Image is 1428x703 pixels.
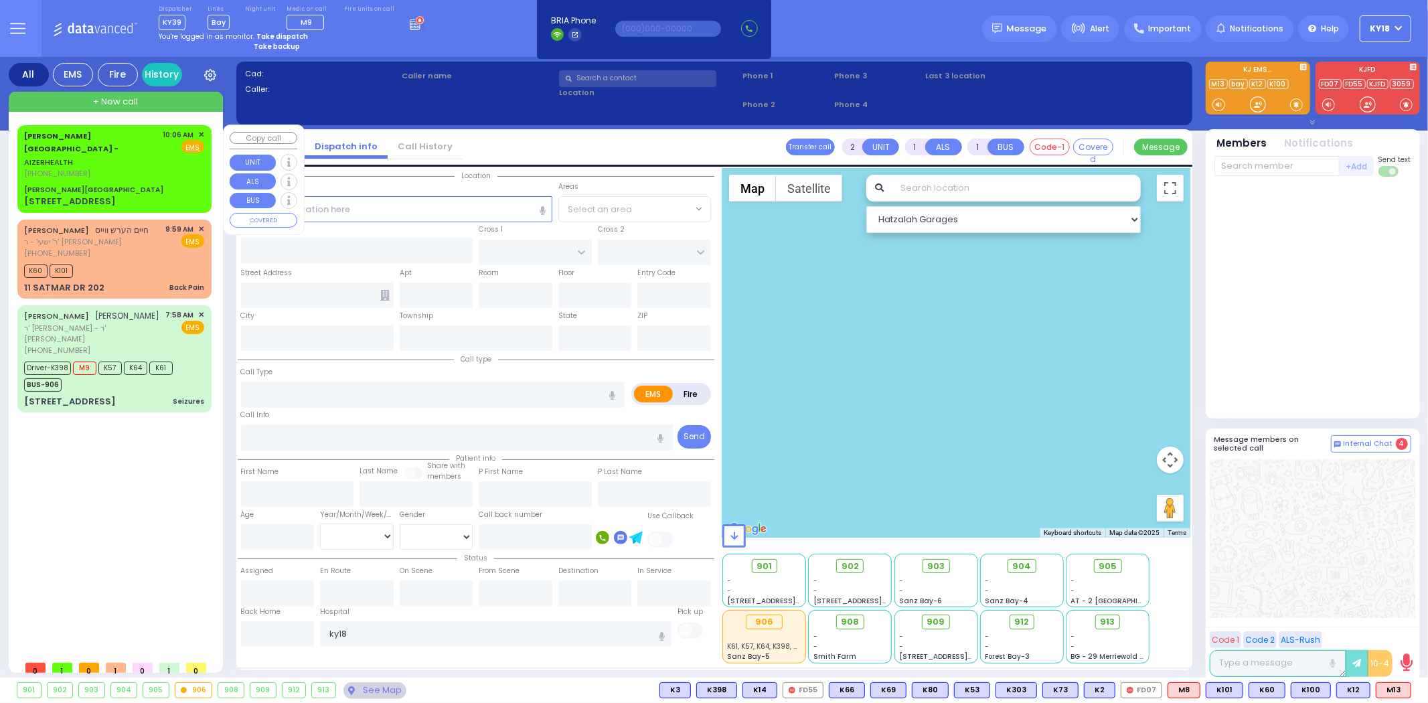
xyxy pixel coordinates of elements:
[454,354,498,364] span: Call type
[783,682,823,698] div: FD55
[892,175,1140,202] input: Search location
[343,682,406,699] div: See map
[829,682,865,698] div: K66
[551,15,596,27] span: BRIA Phone
[996,682,1037,698] div: K303
[142,63,182,86] a: History
[1319,79,1342,89] a: FD07
[1279,631,1322,648] button: ALS-Rush
[181,321,204,334] span: EMS
[1168,682,1200,698] div: M8
[1071,641,1075,651] span: -
[899,651,1026,661] span: [STREET_ADDRESS][PERSON_NAME]
[24,311,89,321] a: [PERSON_NAME]
[746,615,783,629] div: 906
[241,410,270,420] label: Call Info
[1243,631,1277,648] button: Code 2
[380,290,390,301] span: Other building occupants
[1014,615,1029,629] span: 912
[1073,139,1113,155] button: Covered
[1378,165,1400,178] label: Turn off text
[729,175,776,202] button: Show street map
[173,396,204,406] div: Seizures
[402,70,554,82] label: Caller name
[360,466,398,477] label: Last Name
[1249,79,1266,89] a: K12
[870,682,906,698] div: K69
[230,193,276,209] button: BUS
[786,139,835,155] button: Transfer call
[149,362,173,375] span: K61
[954,682,990,698] div: K53
[96,224,149,236] span: חיים הערש ווייס
[985,651,1030,661] span: Forest Bay-3
[17,683,41,698] div: 901
[637,566,671,576] label: In Service
[1206,682,1243,698] div: K101
[79,683,104,698] div: 903
[834,99,921,110] span: Phone 4
[899,586,903,596] span: -
[678,607,703,617] label: Pick up
[870,682,906,698] div: BLS
[985,631,989,641] span: -
[1267,79,1289,89] a: K100
[24,248,90,258] span: [PHONE_NUMBER]
[1157,447,1184,473] button: Map camera controls
[757,560,772,573] span: 901
[985,596,1028,606] span: Sanz Bay-4
[24,362,71,375] span: Driver-K398
[1099,560,1117,573] span: 905
[558,566,599,576] label: Destination
[1336,682,1370,698] div: BLS
[241,196,552,222] input: Search location here
[813,596,940,606] span: [STREET_ADDRESS][PERSON_NAME]
[479,268,499,279] label: Room
[312,683,335,698] div: 913
[198,129,204,141] span: ✕
[1367,79,1389,89] a: KJFD
[1321,23,1339,35] span: Help
[1007,22,1047,35] span: Message
[1071,651,1146,661] span: BG - 29 Merriewold S.
[842,560,859,573] span: 902
[198,309,204,321] span: ✕
[659,682,691,698] div: K3
[1360,15,1411,42] button: KY18
[479,224,503,235] label: Cross 1
[241,566,274,576] label: Assigned
[925,139,962,155] button: ALS
[73,362,96,375] span: M9
[479,510,542,520] label: Call back number
[133,663,153,673] span: 0
[899,641,903,651] span: -
[992,23,1002,33] img: message.svg
[672,386,710,402] label: Fire
[449,453,502,463] span: Patient info
[742,682,777,698] div: K14
[1376,682,1411,698] div: M13
[728,586,732,596] span: -
[1291,682,1331,698] div: K100
[230,155,276,171] button: UNIT
[320,607,349,617] label: Hospital
[208,15,230,30] span: Bay
[254,42,300,52] strong: Take backup
[96,310,160,321] span: [PERSON_NAME]
[841,615,859,629] span: 908
[813,631,817,641] span: -
[634,386,673,402] label: EMS
[218,683,244,698] div: 908
[1378,155,1411,165] span: Send text
[24,168,90,179] span: [PHONE_NUMBER]
[320,566,351,576] label: En Route
[1396,438,1408,450] span: 4
[1249,682,1285,698] div: BLS
[559,87,738,98] label: Location
[696,682,737,698] div: K398
[789,687,795,694] img: red-radio-icon.svg
[1376,682,1411,698] div: ALS
[1012,560,1031,573] span: 904
[834,70,921,82] span: Phone 3
[175,683,212,698] div: 906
